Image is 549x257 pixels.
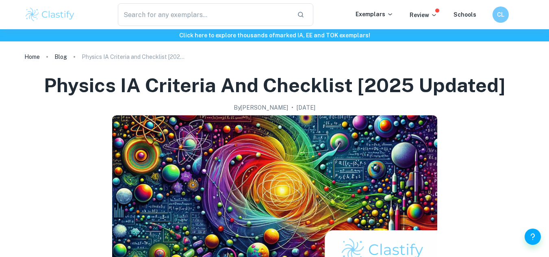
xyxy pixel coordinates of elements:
[454,11,476,18] a: Schools
[118,3,291,26] input: Search for any exemplars...
[234,103,288,112] h2: By [PERSON_NAME]
[54,51,67,63] a: Blog
[2,31,547,40] h6: Click here to explore thousands of marked IA, EE and TOK exemplars !
[410,11,437,19] p: Review
[24,51,40,63] a: Home
[297,103,315,112] h2: [DATE]
[493,6,509,23] button: CL
[44,72,506,98] h1: Physics IA Criteria and Checklist [2025 updated]
[525,229,541,245] button: Help and Feedback
[496,10,505,19] h6: CL
[356,10,393,19] p: Exemplars
[82,52,187,61] p: Physics IA Criteria and Checklist [2025 updated]
[24,6,76,23] img: Clastify logo
[291,103,293,112] p: •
